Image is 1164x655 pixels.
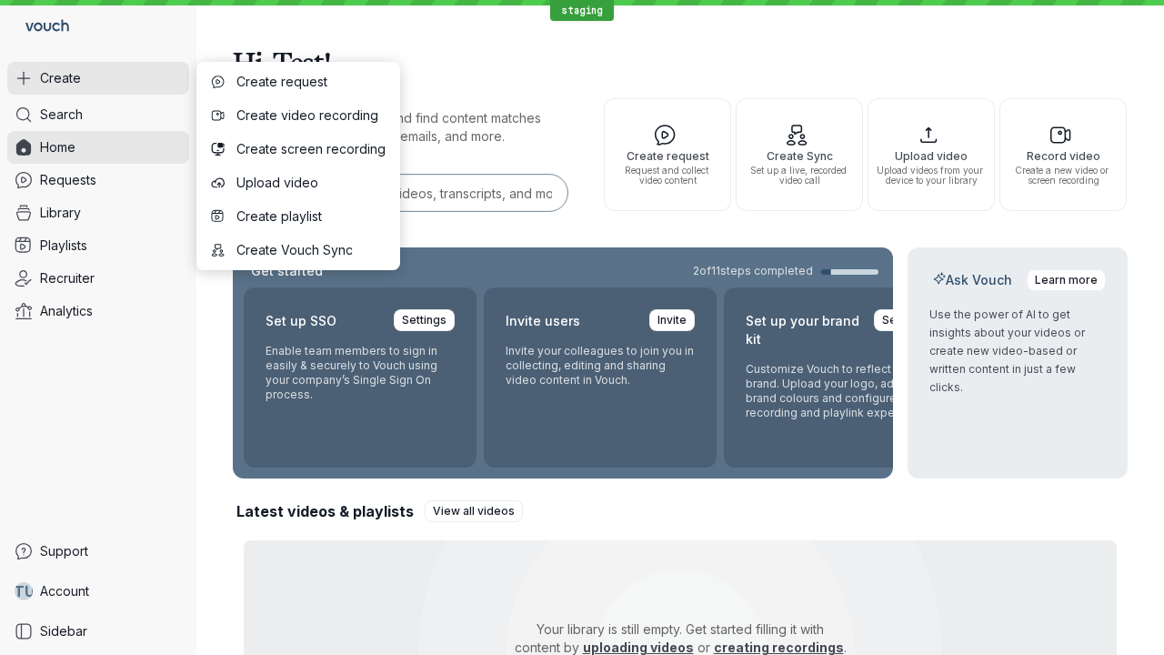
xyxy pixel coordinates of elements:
[744,166,855,186] span: Set up a live, recorded video call
[402,311,447,329] span: Settings
[746,362,935,420] p: Customize Vouch to reflect your brand. Upload your logo, adjust brand colours and configure the r...
[7,295,189,327] a: Analytics
[25,582,35,600] span: U
[604,98,731,211] button: Create requestRequest and collect video content
[7,615,189,648] a: Sidebar
[40,204,81,222] span: Library
[266,309,336,333] h2: Set up SSO
[7,98,189,131] a: Search
[7,7,76,47] a: Go to homepage
[506,309,580,333] h2: Invite users
[40,237,87,255] span: Playlists
[7,164,189,196] a: Requests
[14,582,25,600] span: T
[7,535,189,568] a: Support
[425,500,523,522] a: View all videos
[1035,271,1098,289] span: Learn more
[40,138,75,156] span: Home
[236,207,386,226] span: Create playlist
[868,98,995,211] button: Upload videoUpload videos from your device to your library
[7,196,189,229] a: Library
[612,166,723,186] span: Request and collect video content
[200,234,396,267] button: Create Vouch Sync
[876,166,987,186] span: Upload videos from your device to your library
[929,271,1016,289] h2: Ask Vouch
[40,69,81,87] span: Create
[236,140,386,158] span: Create screen recording
[7,229,189,262] a: Playlists
[40,171,96,189] span: Requests
[236,174,386,192] span: Upload video
[200,200,396,233] button: Create playlist
[7,262,189,295] a: Recruiter
[1008,150,1119,162] span: Record video
[1027,269,1106,291] a: Learn more
[657,311,687,329] span: Invite
[744,150,855,162] span: Create Sync
[874,309,935,331] a: Settings
[999,98,1127,211] button: Record videoCreate a new video or screen recording
[583,640,694,655] a: uploading videos
[746,309,863,351] h2: Set up your brand kit
[736,98,863,211] button: Create SyncSet up a live, recorded video call
[200,133,396,166] button: Create screen recording
[433,502,515,520] span: View all videos
[649,309,695,331] a: Invite
[247,262,326,280] h2: Get started
[236,241,386,259] span: Create Vouch Sync
[876,150,987,162] span: Upload video
[236,501,414,521] h2: Latest videos & playlists
[882,311,927,329] span: Settings
[506,344,695,388] p: Invite your colleagues to join you in collecting, editing and sharing video content in Vouch.
[236,106,386,125] span: Create video recording
[40,622,87,640] span: Sidebar
[40,582,89,600] span: Account
[200,166,396,199] button: Upload video
[200,65,396,98] button: Create request
[714,640,844,655] a: creating recordings
[236,73,386,91] span: Create request
[40,302,93,320] span: Analytics
[40,269,95,287] span: Recruiter
[7,131,189,164] a: Home
[7,62,189,95] button: Create
[7,575,189,608] a: TUAccount
[200,99,396,132] button: Create video recording
[40,542,88,560] span: Support
[394,309,455,331] a: Settings
[612,150,723,162] span: Create request
[266,344,455,402] p: Enable team members to sign in easily & securely to Vouch using your company’s Single Sign On pro...
[929,306,1106,397] p: Use the power of AI to get insights about your videos or create new video-based or written conten...
[1008,166,1119,186] span: Create a new video or screen recording
[233,36,1128,87] h1: Hi, Test!
[693,264,878,278] a: 2of11steps completed
[693,264,813,278] span: 2 of 11 steps completed
[40,106,83,124] span: Search
[233,109,571,146] p: Search for any keywords and find content matches through transcriptions, user emails, and more.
